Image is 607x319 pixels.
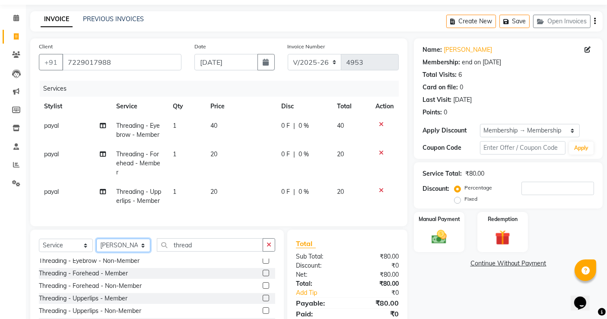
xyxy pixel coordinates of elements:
[347,298,405,308] div: ₹80.00
[111,97,168,116] th: Service
[480,141,566,155] input: Enter Offer / Coupon Code
[289,270,347,279] div: Net:
[39,256,140,265] div: Threading - Eyebrow - Non-Member
[168,97,205,116] th: Qty
[444,45,492,54] a: [PERSON_NAME]
[332,97,371,116] th: Total
[423,184,449,193] div: Discount:
[39,269,128,278] div: Threading - Forehead - Member
[194,43,206,51] label: Date
[296,239,316,248] span: Total
[205,97,276,116] th: Price
[276,97,332,116] th: Disc
[62,54,181,70] input: Search by Name/Mobile/Email/Code
[39,43,53,51] label: Client
[39,294,127,303] div: Threading - Upperlips - Member
[347,261,405,270] div: ₹0
[533,15,591,28] button: Open Invoices
[458,70,462,79] div: 6
[337,122,344,129] span: 40
[39,97,111,116] th: Stylist
[44,122,59,129] span: payal
[464,184,492,192] label: Percentage
[173,122,176,129] span: 1
[357,288,406,297] div: ₹0
[289,309,347,319] div: Paid:
[41,12,73,27] a: INVOICE
[347,270,405,279] div: ₹80.00
[499,15,530,28] button: Save
[444,108,447,117] div: 0
[210,122,217,129] span: 40
[462,58,501,67] div: end on [DATE]
[299,121,309,130] span: 0 %
[416,259,601,268] a: Continue Without Payment
[347,279,405,288] div: ₹80.00
[488,215,518,223] label: Redemption
[116,150,160,176] span: Threading - Forehead - Member
[423,108,442,117] div: Points:
[173,150,176,158] span: 1
[281,187,290,196] span: 0 F
[289,252,347,261] div: Sub Total:
[39,281,142,291] div: Threading - Forehead - Non-Member
[446,15,496,28] button: Create New
[423,45,442,54] div: Name:
[39,54,63,70] button: +91
[44,150,59,158] span: payal
[44,188,59,196] span: payal
[419,215,460,223] label: Manual Payment
[210,150,217,158] span: 20
[281,150,290,159] span: 0 F
[571,284,598,310] iframe: chat widget
[157,238,263,252] input: Search or Scan
[569,142,594,155] button: Apply
[293,121,295,130] span: |
[293,187,295,196] span: |
[370,97,399,116] th: Action
[453,95,472,104] div: [DATE]
[347,309,405,319] div: ₹0
[460,83,463,92] div: 0
[293,150,295,159] span: |
[423,58,460,67] div: Membership:
[490,228,515,247] img: _gift.svg
[289,298,347,308] div: Payable:
[299,187,309,196] span: 0 %
[465,169,484,178] div: ₹80.00
[40,81,405,97] div: Services
[299,150,309,159] span: 0 %
[347,252,405,261] div: ₹80.00
[337,188,344,196] span: 20
[289,279,347,288] div: Total:
[83,15,144,23] a: PREVIOUS INVOICES
[423,70,457,79] div: Total Visits:
[288,43,325,51] label: Invoice Number
[337,150,344,158] span: 20
[423,169,462,178] div: Service Total:
[281,121,290,130] span: 0 F
[173,188,176,196] span: 1
[116,122,160,139] span: Threading - Eyebrow - Member
[210,188,217,196] span: 20
[289,261,347,270] div: Discount:
[423,83,458,92] div: Card on file:
[289,288,357,297] a: Add Tip
[464,195,477,203] label: Fixed
[39,306,141,316] div: Threading - Upperlips - Non-Member
[423,126,480,135] div: Apply Discount
[116,188,161,205] span: Threading - Upperlips - Member
[423,95,451,104] div: Last Visit:
[427,228,451,246] img: _cash.svg
[423,143,480,152] div: Coupon Code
